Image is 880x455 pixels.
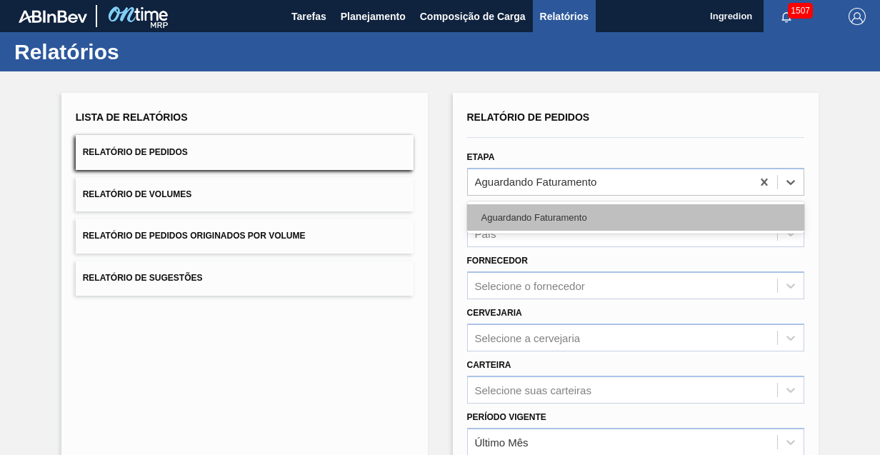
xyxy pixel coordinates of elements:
img: Logout [849,8,866,25]
div: País [475,228,496,240]
span: Relatório de Volumes [83,189,191,199]
button: Notificações [764,6,809,26]
div: Último Mês [475,436,529,448]
img: TNhmsLtSVTkK8tSr43FrP2fwEKptu5GPRR3wAAAABJRU5ErkJggg== [19,10,87,23]
label: Período Vigente [467,412,546,422]
span: 1507 [788,3,813,19]
button: Relatório de Pedidos Originados por Volume [76,219,414,254]
button: Relatório de Pedidos [76,135,414,170]
span: Relatório de Pedidos [467,111,590,123]
div: Aguardando Faturamento [467,204,805,231]
span: Relatório de Sugestões [83,273,203,283]
label: Cervejaria [467,308,522,318]
h1: Relatórios [14,44,268,60]
button: Relatório de Volumes [76,177,414,212]
span: Composição de Carga [420,8,526,25]
span: Tarefas [291,8,326,25]
span: Relatórios [540,8,589,25]
button: Relatório de Sugestões [76,261,414,296]
div: Selecione suas carteiras [475,384,591,396]
div: Selecione a cervejaria [475,331,581,344]
span: Relatório de Pedidos [83,147,188,157]
label: Fornecedor [467,256,528,266]
label: Carteira [467,360,511,370]
span: Relatório de Pedidos Originados por Volume [83,231,306,241]
div: Selecione o fornecedor [475,280,585,292]
span: Planejamento [341,8,406,25]
span: Lista de Relatórios [76,111,188,123]
label: Etapa [467,152,495,162]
